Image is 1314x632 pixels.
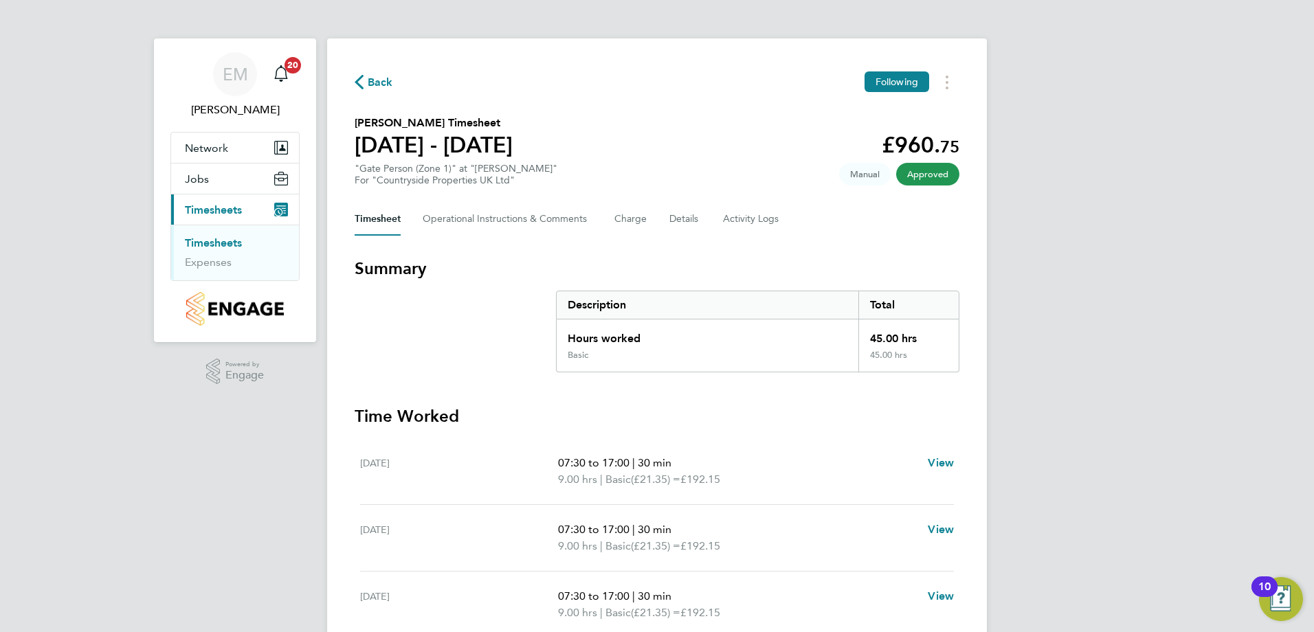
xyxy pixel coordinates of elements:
span: | [600,473,603,486]
span: 9.00 hrs [558,473,597,486]
a: Expenses [185,256,232,269]
div: [DATE] [360,455,558,488]
span: £192.15 [680,473,720,486]
span: 07:30 to 17:00 [558,456,630,469]
span: Powered by [225,359,264,370]
button: Charge [614,203,647,236]
a: View [928,521,954,538]
div: For "Countryside Properties UK Ltd" [355,174,557,186]
span: 9.00 hrs [558,606,597,619]
button: Open Resource Center, 10 new notifications [1259,577,1303,621]
a: Timesheets [185,236,242,249]
div: 45.00 hrs [858,350,959,372]
span: | [600,606,603,619]
span: 75 [940,137,959,157]
a: View [928,588,954,605]
span: EM [223,65,248,83]
div: [DATE] [360,521,558,554]
button: Back [355,74,393,91]
span: Basic [605,605,631,621]
span: 07:30 to 17:00 [558,523,630,536]
span: 30 min [638,523,671,536]
div: 10 [1258,587,1271,605]
button: Following [865,71,929,92]
span: (£21.35) = [631,606,680,619]
button: Operational Instructions & Comments [423,203,592,236]
span: £192.15 [680,606,720,619]
span: Basic [605,471,631,488]
app-decimal: £960. [882,132,959,158]
h1: [DATE] - [DATE] [355,131,513,159]
h2: [PERSON_NAME] Timesheet [355,115,513,131]
button: Timesheet [355,203,401,236]
a: EM[PERSON_NAME] [170,52,300,118]
div: Hours worked [557,319,858,350]
span: 20 [285,57,301,74]
span: | [632,456,635,469]
span: Engage [225,370,264,381]
span: View [928,456,954,469]
div: Summary [556,291,959,372]
span: | [632,523,635,536]
a: Go to home page [170,292,300,326]
div: Total [858,291,959,319]
button: Timesheets Menu [935,71,959,93]
div: Timesheets [171,225,299,280]
span: | [632,589,635,602]
span: Network [185,142,228,155]
span: Timesheets [185,203,242,216]
button: Activity Logs [723,203,781,236]
div: Description [557,291,858,319]
span: Following [876,76,918,88]
button: Network [171,133,299,163]
div: 45.00 hrs [858,319,959,350]
span: (£21.35) = [631,539,680,552]
span: 07:30 to 17:00 [558,589,630,602]
span: This timesheet was manually created. [839,163,891,185]
span: View [928,523,954,536]
button: Details [669,203,701,236]
a: 20 [267,52,295,96]
span: This timesheet has been approved. [896,163,959,185]
span: (£21.35) = [631,473,680,486]
span: View [928,589,954,602]
h3: Time Worked [355,405,959,427]
button: Jobs [171,163,299,194]
span: 30 min [638,589,671,602]
span: 9.00 hrs [558,539,597,552]
span: Basic [605,538,631,554]
a: View [928,455,954,471]
div: [DATE] [360,588,558,621]
button: Timesheets [171,194,299,225]
span: 30 min [638,456,671,469]
nav: Main navigation [154,38,316,342]
span: Back [368,74,393,91]
span: £192.15 [680,539,720,552]
div: Basic [568,350,588,361]
span: Ed Murray [170,102,300,118]
div: "Gate Person (Zone 1)" at "[PERSON_NAME]" [355,163,557,186]
span: Jobs [185,172,209,185]
h3: Summary [355,258,959,280]
a: Powered byEngage [206,359,265,385]
span: | [600,539,603,552]
img: countryside-properties-logo-retina.png [186,292,283,326]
